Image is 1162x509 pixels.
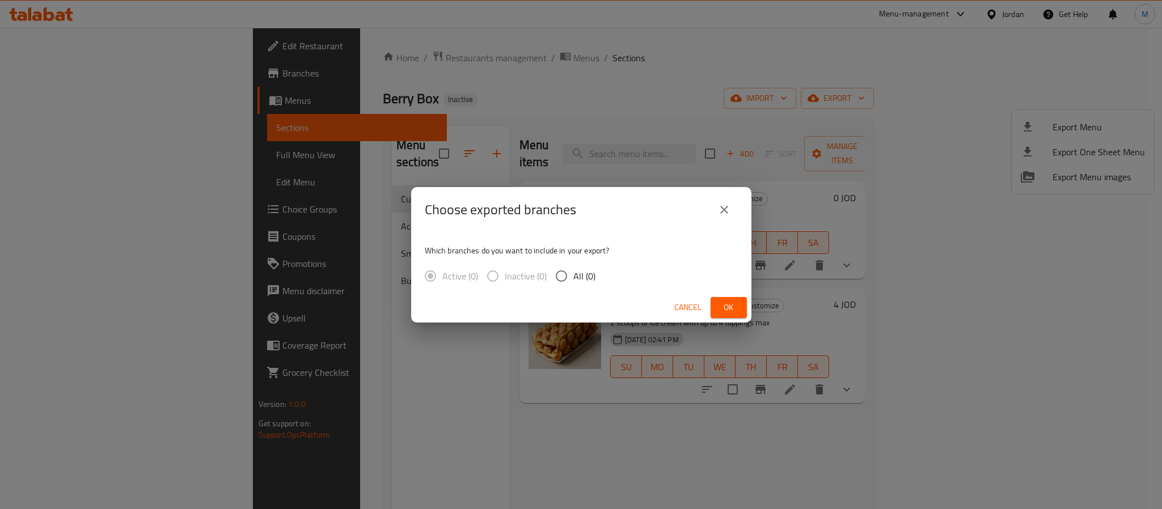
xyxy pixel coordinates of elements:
button: Cancel [670,297,706,318]
span: Cancel [674,300,702,315]
p: Which branches do you want to include in your export? [425,245,738,256]
span: Active (0) [442,269,478,283]
span: Ok [720,300,738,315]
button: close [711,196,738,223]
h2: Choose exported branches [425,201,576,219]
button: Ok [711,297,747,318]
span: Inactive (0) [505,269,547,283]
span: All (0) [573,269,595,283]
